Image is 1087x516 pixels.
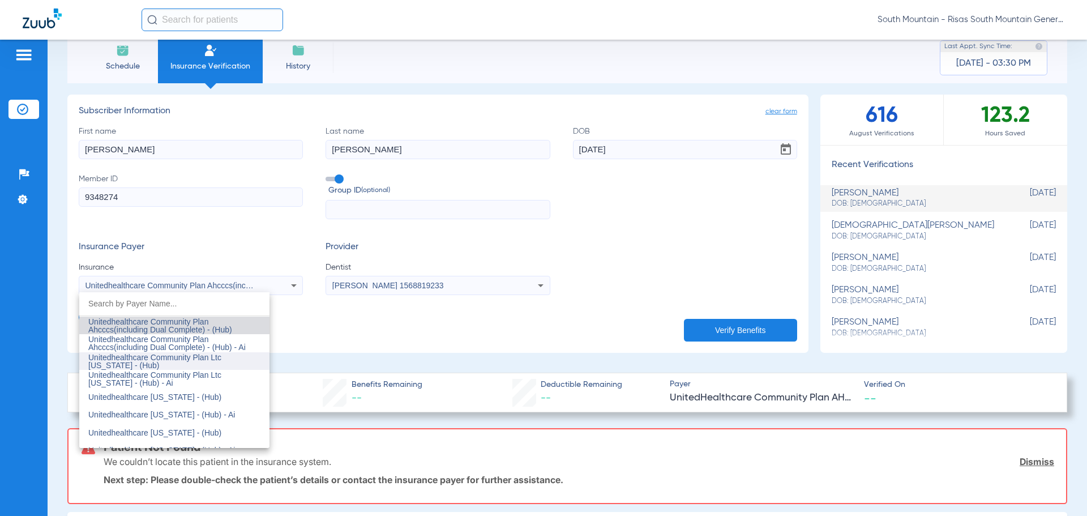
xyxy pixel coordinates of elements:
[79,292,269,315] input: dropdown search
[88,335,246,352] span: Unitedhealthcare Community Plan Ahcccs(including Dual Complete) - (Hub) - Ai
[88,410,235,419] span: Unitedhealthcare [US_STATE] - (Hub) - Ai
[88,446,235,455] span: Unitedhealthcare [US_STATE] - (Hub) - Ai
[88,317,232,334] span: Unitedhealthcare Community Plan Ahcccs(including Dual Complete) - (Hub)
[88,428,221,437] span: Unitedhealthcare [US_STATE] - (Hub)
[88,393,221,402] span: Unitedhealthcare [US_STATE] - (Hub)
[1030,462,1087,516] iframe: Chat Widget
[88,353,221,370] span: Unitedhealthcare Community Plan Ltc [US_STATE] - (Hub)
[88,370,221,387] span: Unitedhealthcare Community Plan Ltc [US_STATE] - (Hub) - Ai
